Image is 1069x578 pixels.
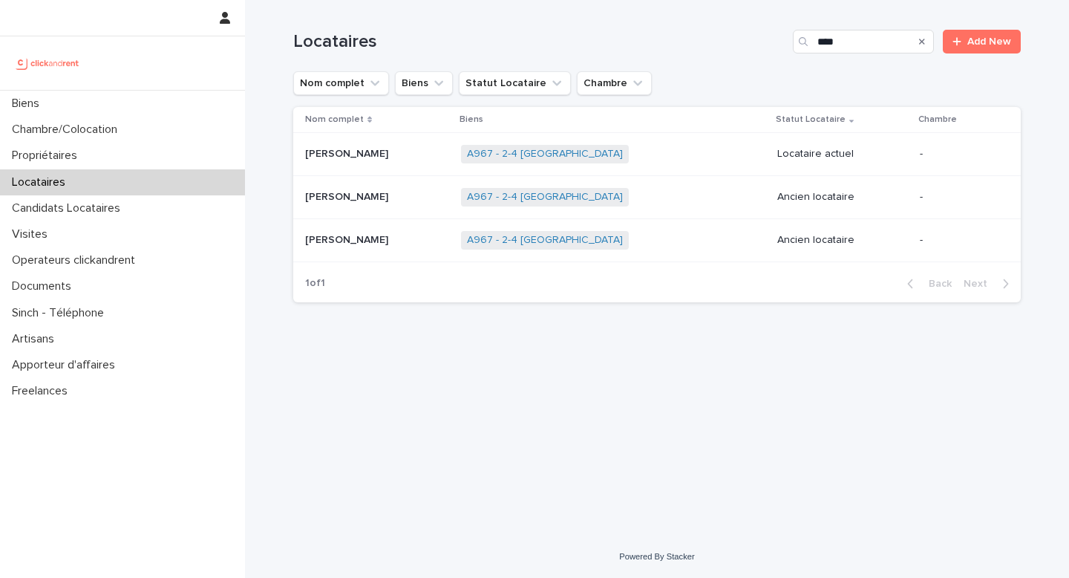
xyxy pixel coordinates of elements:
[293,176,1021,219] tr: [PERSON_NAME][PERSON_NAME] A967 - 2-4 [GEOGRAPHIC_DATA] Ancien locataire-
[305,231,391,247] p: [PERSON_NAME]
[777,234,908,247] p: Ancien locataire
[467,191,623,204] a: A967 - 2-4 [GEOGRAPHIC_DATA]
[293,133,1021,176] tr: [PERSON_NAME][PERSON_NAME] A967 - 2-4 [GEOGRAPHIC_DATA] Locataire actuel-
[6,227,59,241] p: Visites
[6,201,132,215] p: Candidats Locataires
[777,191,908,204] p: Ancien locataire
[577,71,652,95] button: Chambre
[6,175,77,189] p: Locataires
[964,279,996,289] span: Next
[958,277,1021,290] button: Next
[920,279,952,289] span: Back
[918,111,957,128] p: Chambre
[293,265,337,302] p: 1 of 1
[293,71,389,95] button: Nom complet
[6,253,147,267] p: Operateurs clickandrent
[793,30,934,53] input: Search
[920,191,997,204] p: -
[293,218,1021,262] tr: [PERSON_NAME][PERSON_NAME] A967 - 2-4 [GEOGRAPHIC_DATA] Ancien locataire-
[6,149,89,163] p: Propriétaires
[920,234,997,247] p: -
[305,111,364,128] p: Nom complet
[467,148,623,160] a: A967 - 2-4 [GEOGRAPHIC_DATA]
[305,145,391,160] p: [PERSON_NAME]
[943,30,1021,53] a: Add New
[776,111,846,128] p: Statut Locataire
[6,123,129,137] p: Chambre/Colocation
[6,306,116,320] p: Sinch - Téléphone
[459,71,571,95] button: Statut Locataire
[305,188,391,204] p: [PERSON_NAME]
[6,279,83,293] p: Documents
[395,71,453,95] button: Biens
[6,97,51,111] p: Biens
[467,234,623,247] a: A967 - 2-4 [GEOGRAPHIC_DATA]
[967,36,1011,47] span: Add New
[920,148,997,160] p: -
[6,384,79,398] p: Freelances
[12,48,84,78] img: UCB0brd3T0yccxBKYDjQ
[777,148,908,160] p: Locataire actuel
[895,277,958,290] button: Back
[6,358,127,372] p: Apporteur d'affaires
[460,111,483,128] p: Biens
[6,332,66,346] p: Artisans
[293,31,787,53] h1: Locataires
[619,552,694,561] a: Powered By Stacker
